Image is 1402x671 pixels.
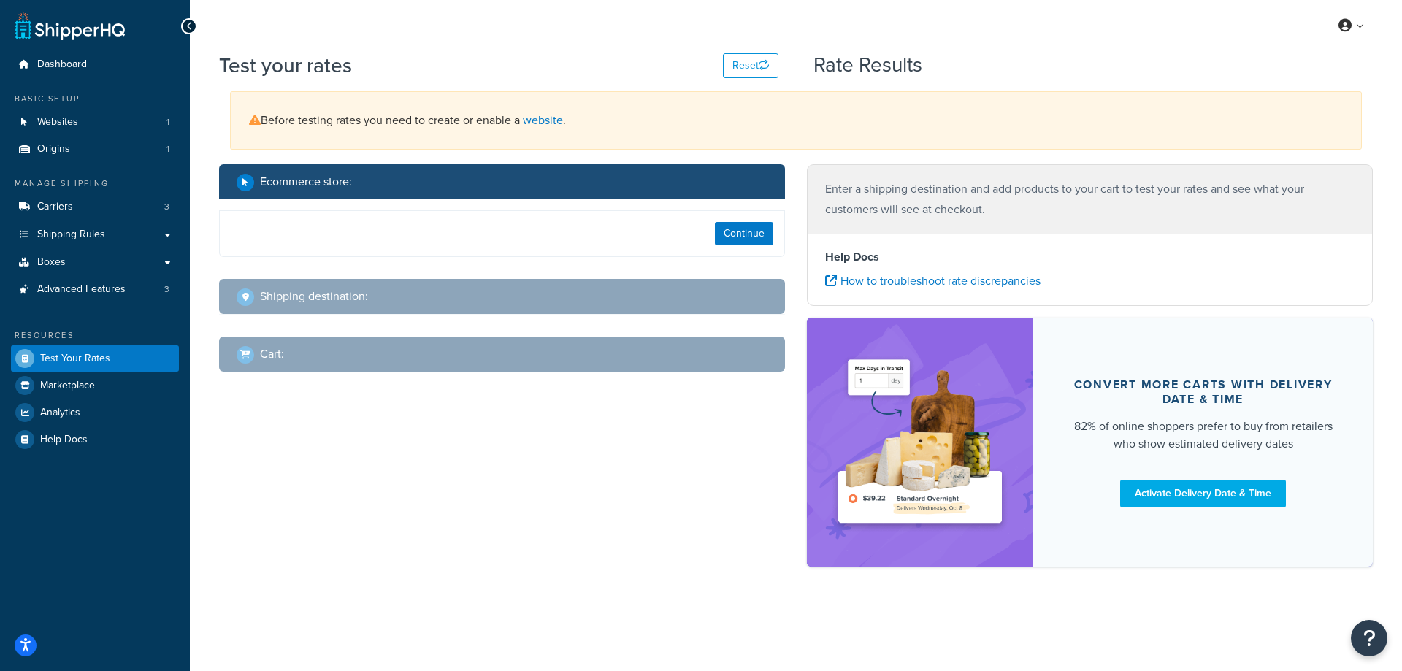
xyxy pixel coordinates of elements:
button: Open Resource Center [1351,620,1387,656]
h2: Rate Results [813,54,922,77]
h4: Help Docs [825,248,1355,266]
span: Advanced Features [37,283,126,296]
span: Help Docs [40,434,88,446]
a: Dashboard [11,51,179,78]
a: Advanced Features3 [11,276,179,303]
span: 3 [164,201,169,213]
div: Manage Shipping [11,177,179,190]
li: Advanced Features [11,276,179,303]
li: Origins [11,136,179,163]
a: Marketplace [11,372,179,399]
span: Shipping Rules [37,229,105,241]
a: Shipping Rules [11,221,179,248]
span: Test Your Rates [40,353,110,365]
a: Carriers3 [11,193,179,221]
a: How to troubleshoot rate discrepancies [825,272,1041,289]
a: Activate Delivery Date & Time [1120,480,1286,507]
span: Marketplace [40,380,95,392]
span: 3 [164,283,169,296]
img: feature-image-ddt-36eae7f7280da8017bfb280eaccd9c446f90b1fe08728e4019434db127062ab4.png [829,340,1011,545]
button: Reset [723,53,778,78]
span: Origins [37,143,70,156]
span: Websites [37,116,78,129]
h1: Test your rates [219,51,352,80]
h2: Cart : [260,348,284,361]
h2: Ecommerce store : [260,175,352,188]
div: Convert more carts with delivery date & time [1068,377,1338,407]
span: 1 [166,116,169,129]
li: Carriers [11,193,179,221]
span: Boxes [37,256,66,269]
a: Origins1 [11,136,179,163]
a: website [523,112,563,129]
div: Basic Setup [11,93,179,105]
span: 1 [166,143,169,156]
a: Test Your Rates [11,345,179,372]
a: Help Docs [11,426,179,453]
span: Carriers [37,201,73,213]
p: Enter a shipping destination and add products to your cart to test your rates and see what your c... [825,179,1355,220]
a: Analytics [11,399,179,426]
span: Analytics [40,407,80,419]
h2: Shipping destination : [260,290,368,303]
button: Continue [715,222,773,245]
a: Boxes [11,249,179,276]
a: Websites1 [11,109,179,136]
span: Dashboard [37,58,87,71]
div: Before testing rates you need to create or enable a . [230,91,1362,150]
div: 82% of online shoppers prefer to buy from retailers who show estimated delivery dates [1068,418,1338,453]
div: Resources [11,329,179,342]
li: Websites [11,109,179,136]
